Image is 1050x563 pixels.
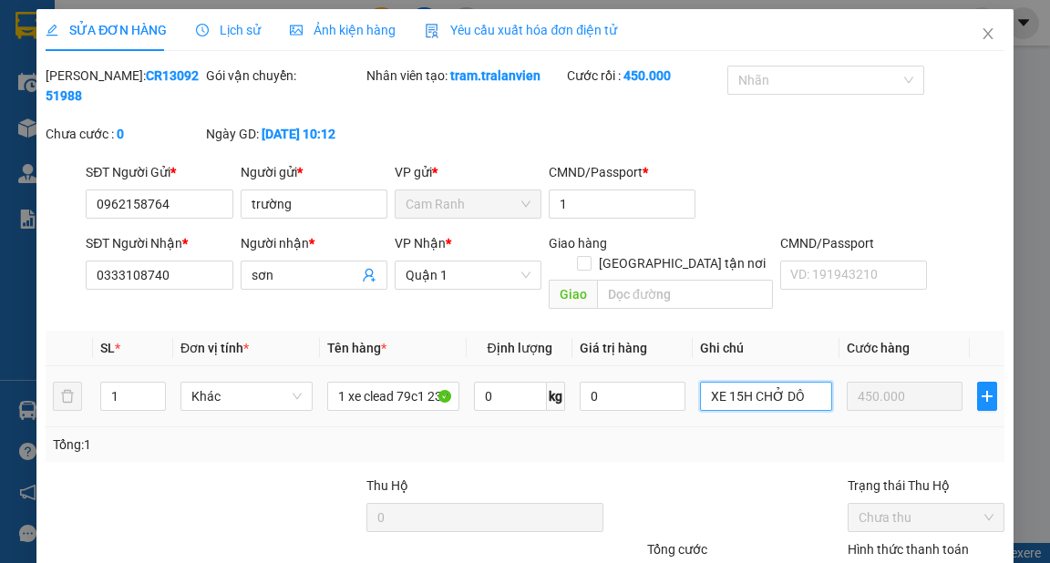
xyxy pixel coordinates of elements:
b: [DOMAIN_NAME] [153,69,251,84]
div: Chưa cước : [46,124,202,144]
img: icon [425,24,439,38]
button: delete [53,382,82,411]
div: CMND/Passport [780,233,927,253]
input: Ghi Chú [700,382,832,411]
div: Nhân viên tạo: [366,66,563,86]
span: clock-circle [196,24,209,36]
span: close [981,26,995,41]
b: Trà Lan Viên [23,118,67,203]
span: picture [290,24,303,36]
span: Cước hàng [847,341,910,355]
span: Ảnh kiện hàng [290,23,396,37]
b: Trà Lan Viên - Gửi khách hàng [112,26,180,207]
span: Chưa thu [859,504,993,531]
div: Người nhận [241,233,387,253]
span: VP Nhận [395,236,446,251]
span: [GEOGRAPHIC_DATA] tận nơi [592,253,773,273]
input: 0 [847,382,962,411]
span: kg [547,382,565,411]
span: Giá trị hàng [580,341,647,355]
span: Đơn vị tính [180,341,249,355]
span: Quận 1 [406,261,530,289]
div: Ngày GD: [206,124,363,144]
span: user-add [362,268,376,282]
b: tram.tralanvien [450,68,540,83]
b: 450.000 [623,68,671,83]
div: [PERSON_NAME]: [46,66,202,106]
div: SĐT Người Nhận [86,233,232,253]
div: Cước rồi : [567,66,724,86]
span: Cam Ranh [406,190,530,218]
button: plus [977,382,997,411]
div: SĐT Người Gửi [86,162,232,182]
b: [DATE] 10:12 [262,127,335,141]
span: plus [978,389,996,404]
span: Yêu cầu xuất hóa đơn điện tử [425,23,617,37]
span: Định lượng [487,341,551,355]
span: Tổng cước [647,542,707,557]
div: Người gửi [241,162,387,182]
div: Gói vận chuyển: [206,66,363,86]
img: logo.jpg [198,23,242,67]
label: Hình thức thanh toán [848,542,969,557]
div: CMND/Passport [549,162,695,182]
input: VD: Bàn, Ghế [327,382,459,411]
li: (c) 2017 [153,87,251,109]
span: Thu Hộ [366,478,408,493]
button: Close [962,9,1014,60]
span: Khác [191,383,302,410]
span: SL [100,341,115,355]
input: Dọc đường [597,280,773,309]
span: Lịch sử [196,23,261,37]
span: Giao [549,280,597,309]
span: Giao hàng [549,236,607,251]
th: Ghi chú [693,331,839,366]
div: Trạng thái Thu Hộ [848,476,1004,496]
span: SỬA ĐƠN HÀNG [46,23,167,37]
div: Tổng: 1 [53,435,407,455]
div: VP gửi [395,162,541,182]
span: Tên hàng [327,341,386,355]
b: 0 [117,127,124,141]
span: edit [46,24,58,36]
